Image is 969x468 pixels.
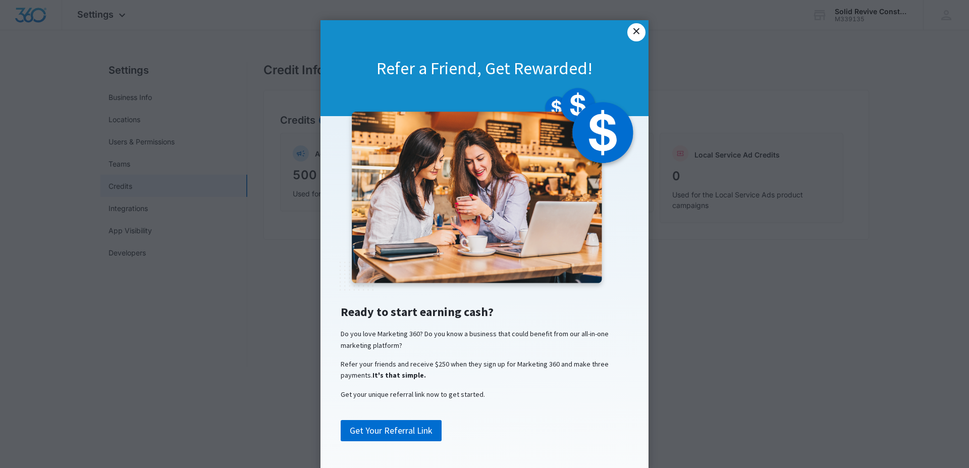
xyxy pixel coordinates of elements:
[331,389,638,400] p: Get your unique referral link now to get started.
[331,358,638,381] p: Refer your friends and receive $250 when they sign up for Marketing 360 and make three payments.
[320,57,649,79] h1: Refer a Friend, Get Rewarded!
[331,328,638,351] p: Do you love Marketing 360? Do you know a business that could benefit from our all-in-one marketin...
[372,371,426,380] span: It's that simple.
[627,23,645,41] a: Close modal
[341,304,494,320] span: Ready to start earning cash?
[341,420,442,441] a: Get Your Referral Link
